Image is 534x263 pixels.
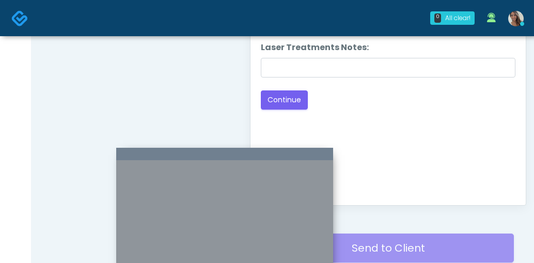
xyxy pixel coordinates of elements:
[11,10,28,27] img: Docovia
[445,13,470,23] div: All clear!
[8,4,39,35] button: Open LiveChat chat widget
[434,13,441,23] div: 0
[261,90,308,110] button: Continue
[508,11,524,26] img: Samantha Ly
[424,7,481,29] a: 0 All clear!
[261,41,369,54] label: Laser Treatments Notes:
